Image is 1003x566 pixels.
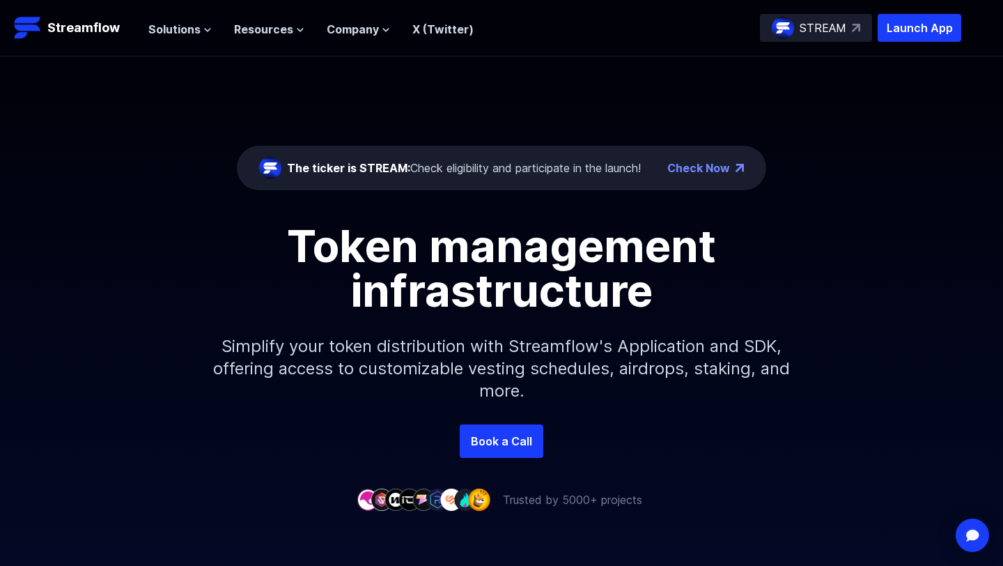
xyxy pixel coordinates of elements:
button: Solutions [148,21,212,38]
a: Book a Call [460,424,543,458]
img: company-1 [357,489,379,510]
img: company-6 [426,489,449,510]
img: company-2 [371,489,393,510]
div: Check eligibility and participate in the launch! [287,160,641,176]
div: Open Intercom Messenger [956,519,989,552]
span: Solutions [148,21,201,38]
img: top-right-arrow.png [736,164,744,172]
img: top-right-arrow.svg [852,24,860,32]
img: streamflow-logo-circle.png [772,17,794,39]
a: STREAM [760,14,872,42]
p: Streamflow [47,18,120,38]
img: streamflow-logo-circle.png [259,157,281,179]
img: company-8 [454,489,476,510]
a: X (Twitter) [412,22,474,36]
img: company-9 [468,489,490,510]
span: Resources [234,21,293,38]
p: STREAM [800,20,846,36]
a: Streamflow [14,14,134,42]
button: Company [327,21,390,38]
h1: Token management infrastructure [188,224,815,313]
p: Trusted by 5000+ projects [503,491,642,508]
img: company-5 [412,489,435,510]
img: company-3 [384,489,407,510]
span: The ticker is STREAM: [287,161,410,175]
img: company-7 [440,489,462,510]
img: Streamflow Logo [14,14,42,42]
button: Resources [234,21,304,38]
span: Company [327,21,379,38]
a: Check Now [667,160,730,176]
button: Launch App [878,14,961,42]
p: Simplify your token distribution with Streamflow's Application and SDK, offering access to custom... [202,313,801,424]
img: company-4 [398,489,421,510]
